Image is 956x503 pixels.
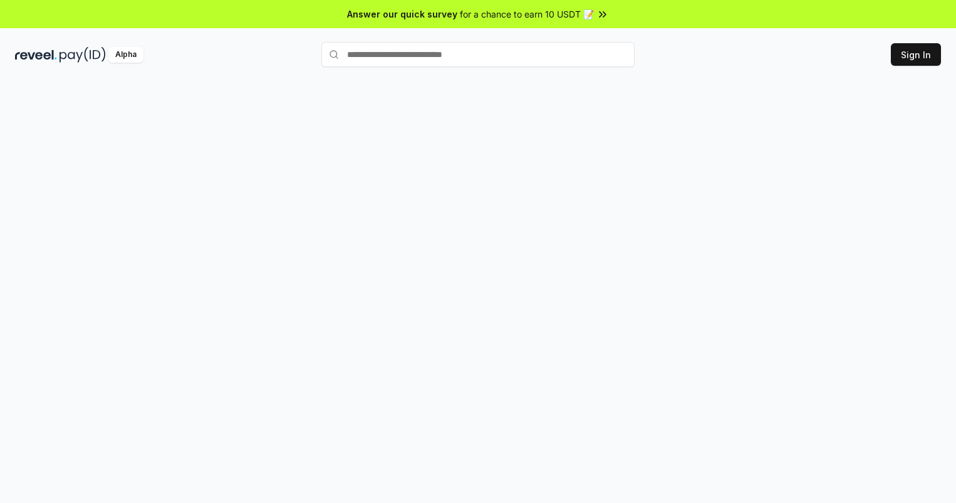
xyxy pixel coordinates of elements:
span: for a chance to earn 10 USDT 📝 [460,8,594,21]
span: Answer our quick survey [347,8,457,21]
button: Sign In [891,43,941,66]
img: pay_id [60,47,106,63]
div: Alpha [108,47,143,63]
img: reveel_dark [15,47,57,63]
